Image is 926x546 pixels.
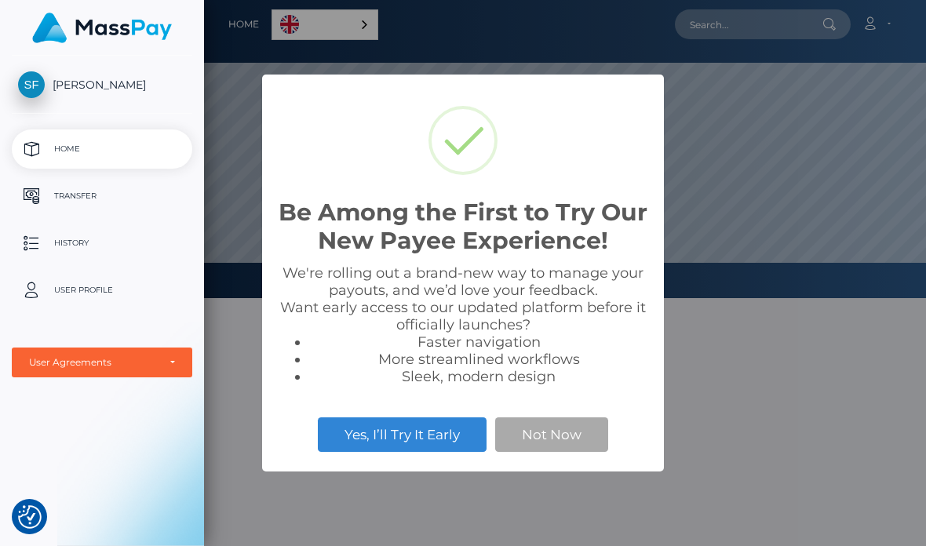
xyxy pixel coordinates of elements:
[309,351,648,368] li: More streamlined workflows
[32,13,172,43] img: MassPay
[18,184,186,208] p: Transfer
[18,231,186,255] p: History
[495,417,608,452] button: Not Now
[29,356,158,369] div: User Agreements
[18,505,42,529] button: Consent Preferences
[18,137,186,161] p: Home
[278,198,648,255] h2: Be Among the First to Try Our New Payee Experience!
[278,264,648,385] div: We're rolling out a brand-new way to manage your payouts, and we’d love your feedback. Want early...
[18,278,186,302] p: User Profile
[12,348,192,377] button: User Agreements
[12,78,192,92] span: [PERSON_NAME]
[318,417,487,452] button: Yes, I’ll Try It Early
[309,333,648,351] li: Faster navigation
[309,368,648,385] li: Sleek, modern design
[18,505,42,529] img: Revisit consent button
